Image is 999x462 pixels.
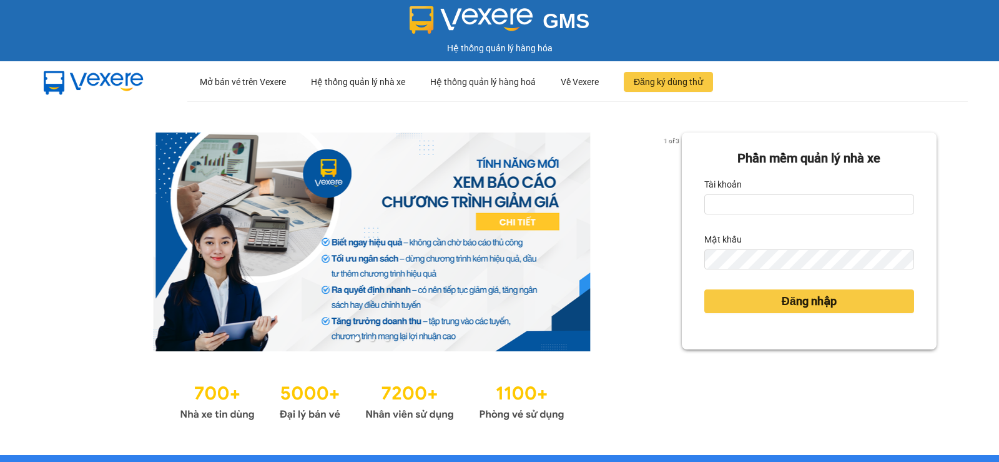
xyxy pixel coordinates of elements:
div: Mở bán vé trên Vexere [200,62,286,102]
img: mbUUG5Q.png [31,61,156,103]
div: Hệ thống quản lý hàng hoá [430,62,536,102]
li: slide item 3 [385,336,390,341]
li: slide item 1 [355,336,360,341]
div: Hệ thống quản lý hàng hóa [3,41,996,55]
a: GMS [410,19,590,29]
div: Về Vexere [561,62,599,102]
img: logo 2 [410,6,533,34]
label: Mật khẩu [704,229,742,249]
label: Tài khoản [704,174,742,194]
input: Tài khoản [704,194,914,214]
button: previous slide / item [62,133,80,351]
button: next slide / item [664,133,682,351]
div: Phần mềm quản lý nhà xe [704,149,914,168]
span: GMS [543,9,589,33]
li: slide item 2 [370,336,375,341]
img: Statistics.png [180,376,564,424]
button: Đăng ký dùng thử [624,72,713,92]
span: Đăng nhập [782,293,837,310]
input: Mật khẩu [704,249,914,269]
span: Đăng ký dùng thử [634,75,703,89]
button: Đăng nhập [704,289,914,313]
p: 1 of 3 [660,133,682,149]
div: Hệ thống quản lý nhà xe [311,62,405,102]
